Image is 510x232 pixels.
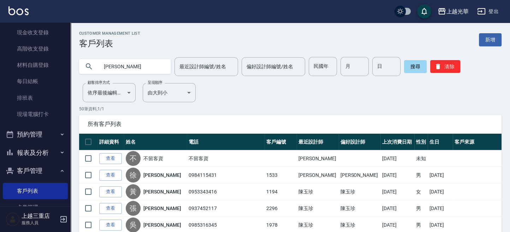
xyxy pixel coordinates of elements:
input: 搜尋關鍵字 [99,57,165,76]
a: 現金收支登錄 [3,24,68,41]
label: 顧客排序方式 [88,80,110,85]
a: 查看 [99,203,122,214]
th: 生日 [428,134,453,150]
div: 依序最後編輯時間 [83,83,136,102]
th: 性別 [414,134,428,150]
td: 未知 [414,150,428,167]
p: 服務人員 [22,220,58,226]
img: Logo [8,6,29,15]
button: 登出 [474,5,502,18]
div: 不 [126,151,141,166]
a: 查看 [99,153,122,164]
img: Person [6,212,20,226]
td: 0953343416 [187,184,265,200]
a: 材料自購登錄 [3,57,68,73]
td: [PERSON_NAME] [297,150,339,167]
td: 不留客資 [187,150,265,167]
td: [DATE] [428,167,453,184]
td: [DATE] [380,200,414,217]
td: [DATE] [428,184,453,200]
th: 偏好設計師 [339,134,381,150]
button: 預約管理 [3,125,68,144]
td: [PERSON_NAME] [297,167,339,184]
a: 不留客資 [143,155,163,162]
button: 搜尋 [404,60,427,73]
div: 上越光華 [446,7,469,16]
a: [PERSON_NAME] [143,172,181,179]
th: 姓名 [124,134,187,150]
button: 清除 [430,60,460,73]
a: 現場電腦打卡 [3,106,68,122]
div: 黃 [126,184,141,199]
button: 報表及分析 [3,144,68,162]
a: 客戶列表 [3,183,68,199]
div: 徐 [126,168,141,182]
td: 陳玉珍 [297,200,339,217]
td: [DATE] [380,184,414,200]
a: 查看 [99,220,122,231]
th: 客戶來源 [453,134,502,150]
button: save [417,4,431,18]
div: 由大到小 [143,83,196,102]
h5: 上越三重店 [22,213,58,220]
td: 陳玉珍 [339,184,381,200]
button: 客戶管理 [3,162,68,180]
td: 男 [414,200,428,217]
label: 呈現順序 [148,80,162,85]
td: [PERSON_NAME] [339,167,381,184]
th: 上次消費日期 [380,134,414,150]
th: 詳細資料 [97,134,124,150]
h3: 客戶列表 [79,39,140,48]
td: 陳玉珍 [297,184,339,200]
a: [PERSON_NAME] [143,205,181,212]
span: 所有客戶列表 [88,121,493,128]
th: 客戶編號 [265,134,297,150]
a: 新增 [479,33,502,46]
a: 排班表 [3,90,68,106]
a: 卡券管理 [3,199,68,215]
td: [DATE] [428,200,453,217]
th: 最近設計師 [297,134,339,150]
a: 高階收支登錄 [3,41,68,57]
td: 陳玉珍 [339,200,381,217]
td: 男 [414,167,428,184]
td: [DATE] [380,167,414,184]
td: 0984115431 [187,167,265,184]
a: [PERSON_NAME] [143,221,181,228]
td: 1533 [265,167,297,184]
a: [PERSON_NAME] [143,188,181,195]
p: 50 筆資料, 1 / 1 [79,106,502,112]
a: 查看 [99,186,122,197]
th: 電話 [187,134,265,150]
a: 每日結帳 [3,73,68,89]
a: 查看 [99,170,122,181]
td: 女 [414,184,428,200]
div: 張 [126,201,141,216]
td: 2296 [265,200,297,217]
h2: Customer Management List [79,31,140,36]
td: 0937452117 [187,200,265,217]
td: 1194 [265,184,297,200]
button: 上越光華 [435,4,472,19]
td: [DATE] [380,150,414,167]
